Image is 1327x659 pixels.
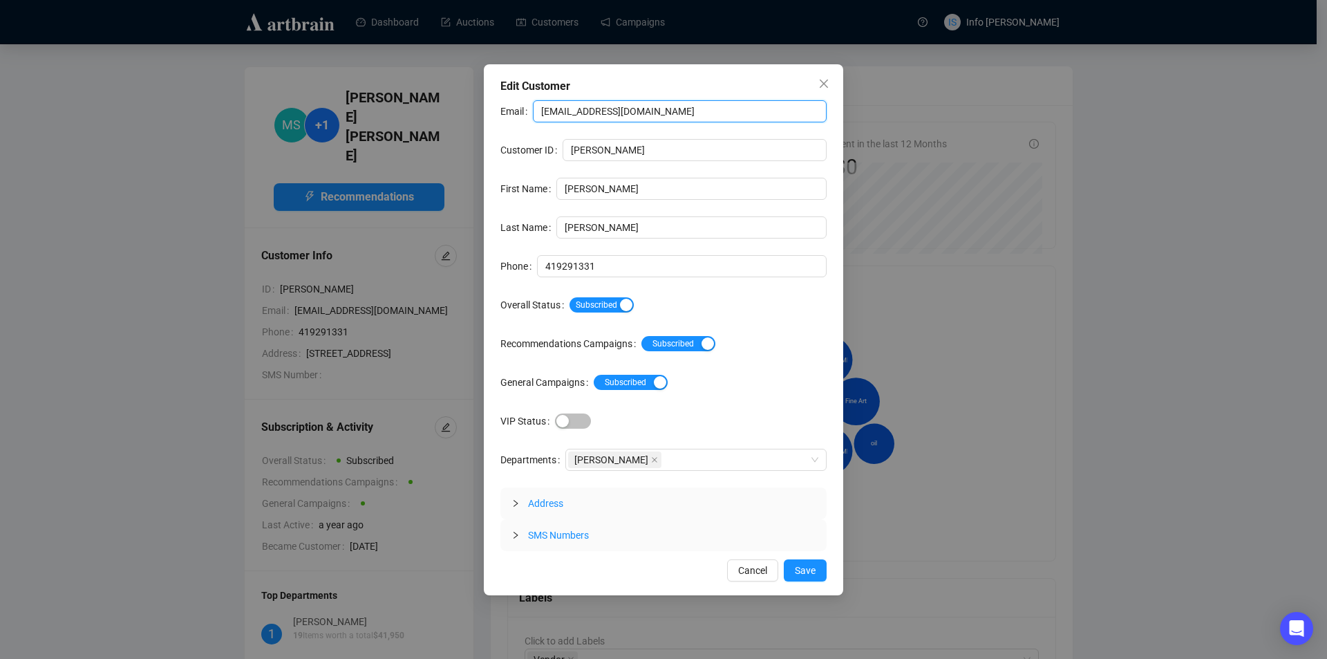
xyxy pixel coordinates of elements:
div: Address [500,488,827,519]
span: Cancel [738,563,767,578]
input: Email [533,100,827,122]
input: Phone [537,255,827,277]
div: Open Intercom Messenger [1280,612,1313,645]
button: Close [813,73,835,95]
button: General Campaigns [594,375,668,390]
div: Edit Customer [500,78,827,95]
span: close [651,456,658,463]
span: collapsed [511,531,520,539]
label: Phone [500,255,537,277]
span: Save [795,563,816,578]
input: Customer ID [563,139,827,161]
label: General Campaigns [500,371,594,393]
button: VIP Status [555,414,591,429]
button: Save [784,559,827,582]
span: Shapiro [568,452,661,468]
label: Email [500,100,533,122]
button: Cancel [727,559,778,582]
span: close [818,78,829,89]
label: First Name [500,178,556,200]
label: Departments [500,449,565,471]
label: Recommendations Campaigns [500,333,641,355]
span: SMS Numbers [528,530,589,541]
span: Address [528,498,563,509]
button: Recommendations Campaigns [641,336,715,351]
input: Last Name [556,216,827,239]
label: Last Name [500,216,556,239]
span: collapsed [511,499,520,508]
span: [PERSON_NAME] [574,452,648,467]
label: VIP Status [500,410,555,432]
label: Customer ID [500,139,563,161]
label: Overall Status [500,294,570,316]
button: Overall Status [570,297,634,313]
input: First Name [556,178,827,200]
div: SMS Numbers [500,519,827,551]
